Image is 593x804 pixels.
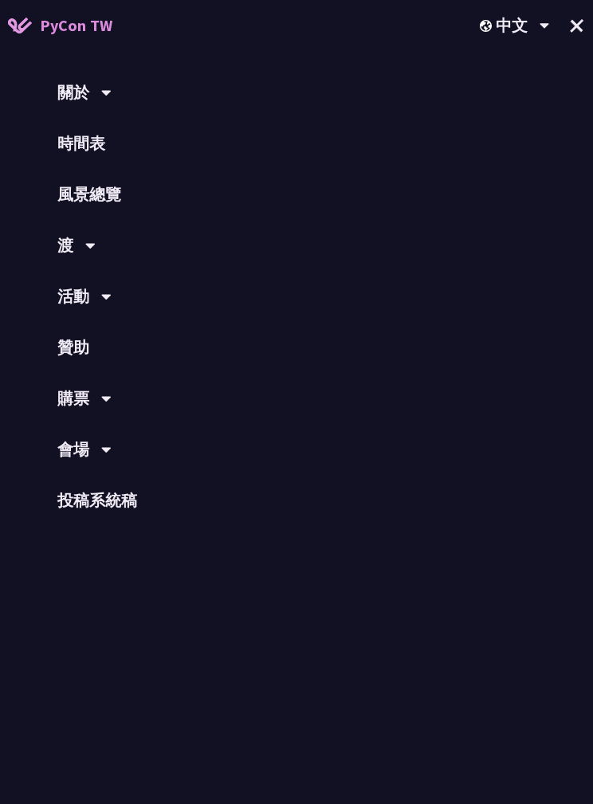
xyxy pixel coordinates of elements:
a: PyCon TW [8,6,112,45]
font: 購票 [57,388,89,408]
font: 投稿系統稿 [57,490,137,510]
font: 贊助 [57,337,89,357]
font: 渡 [57,235,73,255]
font: 關於 [57,82,89,102]
font: 會場 [57,439,89,459]
img: PyCon TW 2025 首頁圖標 [8,18,32,33]
font: 時間表 [57,133,105,153]
font: PyCon TW [40,15,112,35]
font: 中文 [496,15,528,35]
font: 風景總覽 [57,184,121,204]
img: 區域設定圖標 [480,20,496,32]
font: 活動 [57,286,89,306]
